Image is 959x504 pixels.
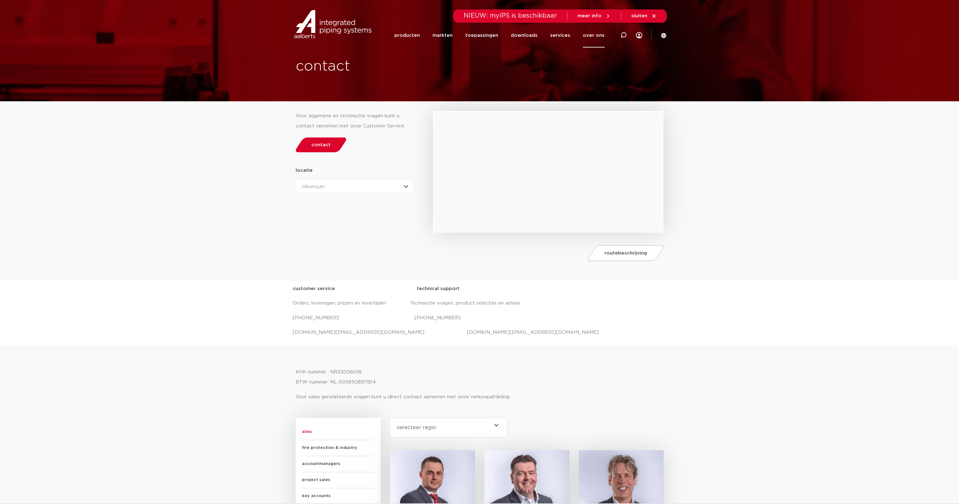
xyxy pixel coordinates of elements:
span: contact [311,143,331,147]
nav: Menu [394,23,605,48]
a: routebeschrijving [586,245,666,261]
span: NIEUW: myIPS is beschikbaar [464,13,557,19]
strong: locatie [296,168,313,173]
p: KVK nummer: NR32006018 BTW nummer: NL 005850897B14 [296,367,664,387]
a: markten [432,23,453,48]
a: toepassingen [465,23,498,48]
span: project sales [302,472,374,488]
a: producten [394,23,420,48]
a: services [550,23,570,48]
a: meer info [577,13,611,19]
a: sluiten [631,13,657,19]
p: Orders, leveringen, prijzen en levertijden Technische vragen, product selecties en advies [293,298,667,308]
span: meer info [577,14,601,18]
span: sluiten [631,14,647,18]
span: fire protection & industry [302,440,374,456]
span: alles [302,424,374,440]
strong: customer service technical support [293,286,460,291]
span: accountmanagers [302,456,374,472]
p: Voor sales gerelateerde vragen kunt u direct contact opnemen met onze verkoopafdeling: [296,392,664,402]
p: [DOMAIN_NAME][EMAIL_ADDRESS][DOMAIN_NAME] [DOMAIN_NAME][EMAIL_ADDRESS][DOMAIN_NAME] [293,328,667,338]
span: Hilversum [302,184,325,189]
a: downloads [511,23,538,48]
a: over ons [583,23,605,48]
p: [PHONE_NUMBER] [PHONE_NUMBER] [293,313,667,323]
span: routebeschrijving [605,251,647,255]
div: Voor algemene en technische vragen kunt u contact opnemen met onze Customer Service [296,111,415,131]
h1: contact [296,56,503,76]
a: contact [294,137,348,152]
